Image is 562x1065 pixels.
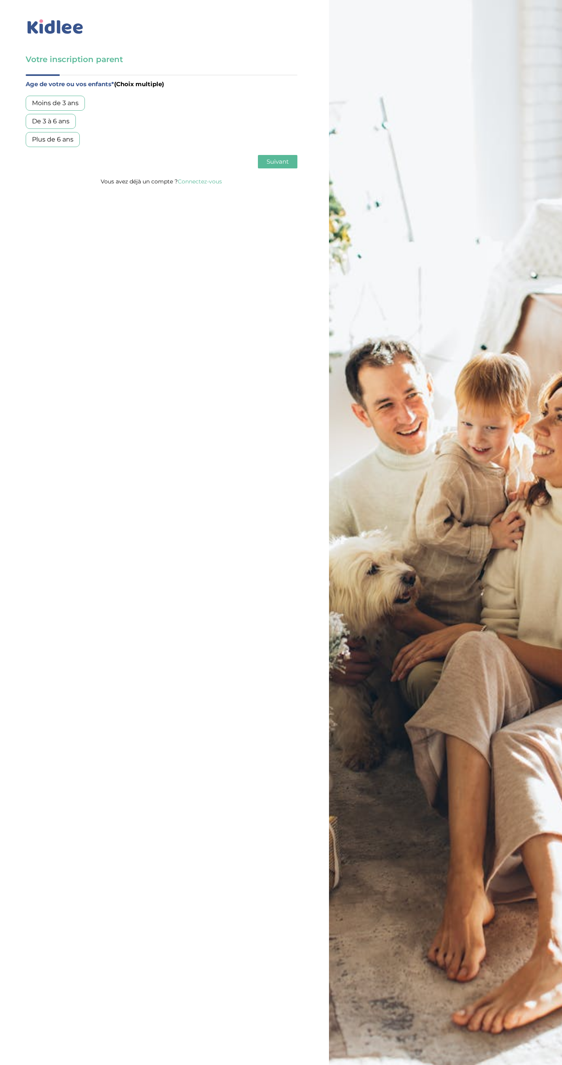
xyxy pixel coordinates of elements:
[26,132,80,147] div: Plus de 6 ans
[26,79,297,89] label: Age de votre ou vos enfants*
[26,18,85,36] img: logo_kidlee_bleu
[178,178,222,185] a: Connectez-vous
[26,54,297,65] h3: Votre inscription parent
[26,176,297,187] p: Vous avez déjà un compte ?
[114,80,164,88] span: (Choix multiple)
[267,158,289,165] span: Suivant
[258,155,297,168] button: Suivant
[26,155,63,168] button: Précédent
[26,96,85,111] div: Moins de 3 ans
[26,114,76,129] div: De 3 à 6 ans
